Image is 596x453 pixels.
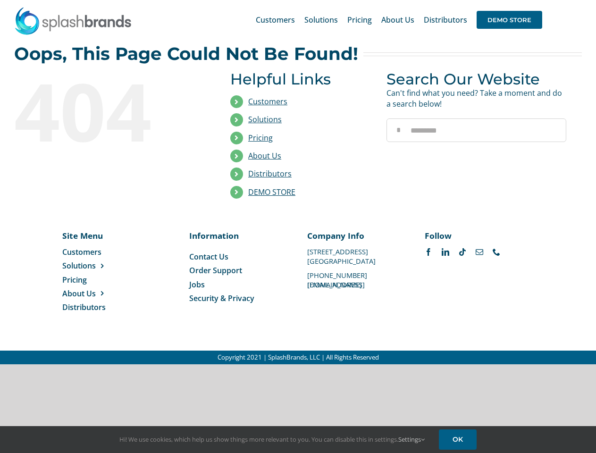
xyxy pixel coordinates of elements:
[248,133,273,143] a: Pricing
[62,275,126,285] a: Pricing
[476,248,483,256] a: mail
[248,168,292,179] a: Distributors
[189,293,254,303] span: Security & Privacy
[386,118,410,142] input: Search
[424,5,467,35] a: Distributors
[248,114,282,125] a: Solutions
[62,247,101,257] span: Customers
[347,16,372,24] span: Pricing
[62,247,126,257] a: Customers
[62,260,126,271] a: Solutions
[189,252,289,304] nav: Menu
[189,279,289,290] a: Jobs
[459,248,466,256] a: tiktok
[62,247,126,313] nav: Menu
[248,96,287,107] a: Customers
[386,70,566,88] h3: Search Our Website
[256,5,295,35] a: Customers
[304,16,338,24] span: Solutions
[189,265,242,276] span: Order Support
[14,44,358,63] h2: Oops, This Page Could Not Be Found!
[347,5,372,35] a: Pricing
[189,252,289,262] a: Contact Us
[189,279,205,290] span: Jobs
[439,429,477,450] a: OK
[14,70,194,151] div: 404
[256,16,295,24] span: Customers
[62,302,126,312] a: Distributors
[424,16,467,24] span: Distributors
[62,288,96,299] span: About Us
[477,11,542,29] span: DEMO STORE
[62,230,126,241] p: Site Menu
[386,88,566,109] p: Can't find what you need? Take a moment and do a search below!
[442,248,449,256] a: linkedin
[62,302,106,312] span: Distributors
[248,187,295,197] a: DEMO STORE
[189,230,289,241] p: Information
[14,7,132,35] img: SplashBrands.com Logo
[189,293,289,303] a: Security & Privacy
[381,16,414,24] span: About Us
[248,151,281,161] a: About Us
[425,230,524,241] p: Follow
[62,288,126,299] a: About Us
[119,435,425,444] span: Hi! We use cookies, which help us show things more relevant to you. You can disable this in setti...
[230,70,372,88] h3: Helpful Links
[307,230,407,241] p: Company Info
[62,275,87,285] span: Pricing
[425,248,432,256] a: facebook
[62,260,96,271] span: Solutions
[256,5,542,35] nav: Main Menu
[398,435,425,444] a: Settings
[493,248,500,256] a: phone
[477,5,542,35] a: DEMO STORE
[386,118,566,142] input: Search...
[189,265,289,276] a: Order Support
[189,252,228,262] span: Contact Us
